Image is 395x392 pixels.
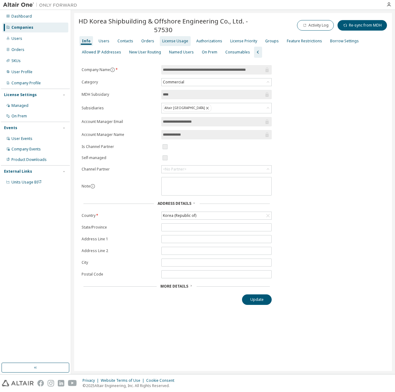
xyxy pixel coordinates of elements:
div: Korea (Republic of) [162,212,271,219]
img: facebook.svg [37,380,44,386]
div: New User Routing [129,50,161,55]
div: Company Profile [11,81,41,86]
div: Website Terms of Use [101,378,146,383]
img: youtube.svg [68,380,77,386]
div: Contacts [117,39,133,44]
div: License Usage [162,39,188,44]
div: On Prem [11,114,27,119]
div: License Settings [4,92,37,97]
div: SKUs [11,58,21,63]
label: Company Name [82,67,158,72]
div: Altair [GEOGRAPHIC_DATA] [162,103,271,113]
label: MDH Subsidary [82,92,158,97]
label: Account Manager Name [82,132,158,137]
div: <No Partner> [163,167,186,172]
div: External Links [4,169,32,174]
div: Borrow Settings [330,39,359,44]
div: Commercial [162,79,185,86]
label: Is Channel Partner [82,144,158,149]
div: Orders [11,47,24,52]
label: Postal Code [82,272,158,277]
div: Privacy [83,378,101,383]
label: Note [82,183,90,189]
span: HD Korea Shipbuilding & Offshore Engineering Co., Ltd. - 57530 [78,17,248,34]
div: Dashboard [11,14,32,19]
label: Channel Partner [82,167,158,172]
div: Managed [11,103,28,108]
div: Info [82,39,91,44]
div: Companies [11,25,33,30]
div: Company Events [11,147,41,152]
button: information [110,67,115,72]
label: State/Province [82,225,158,230]
div: Allowed IP Addresses [82,50,121,55]
div: Users [99,39,109,44]
p: © 2025 Altair Engineering, Inc. All Rights Reserved. [83,383,178,388]
button: Re-sync from MDH [338,20,387,31]
button: information [90,184,95,189]
img: Altair One [3,2,80,8]
div: User Events [11,136,32,141]
div: Korea (Republic of) [162,212,197,219]
label: Address Line 2 [82,248,158,253]
button: Update [242,294,272,305]
div: Users [11,36,22,41]
span: Address Details [158,201,191,206]
div: License Priority [230,39,257,44]
div: Orders [141,39,154,44]
div: Events [4,125,17,130]
label: Category [82,80,158,85]
div: Feature Restrictions [287,39,322,44]
label: Subsidiaries [82,106,158,111]
div: Product Downloads [11,157,47,162]
label: City [82,260,158,265]
div: User Profile [11,70,32,74]
label: Account Manager Email [82,119,158,124]
div: Consumables [225,50,250,55]
label: Address Line 1 [82,237,158,242]
div: Altair [GEOGRAPHIC_DATA] [163,104,211,112]
div: On Prem [202,50,217,55]
img: instagram.svg [48,380,54,386]
div: Named Users [169,50,194,55]
img: linkedin.svg [58,380,64,386]
div: Authorizations [196,39,222,44]
label: Self-managed [82,155,158,160]
span: More Details [160,284,188,289]
div: Cookie Consent [146,378,178,383]
img: altair_logo.svg [2,380,34,386]
label: Country [82,213,158,218]
div: Commercial [162,78,271,86]
div: Groups [265,39,279,44]
span: Units Usage BI [11,179,42,185]
button: Activity Log [297,20,334,31]
div: <No Partner> [162,166,271,173]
